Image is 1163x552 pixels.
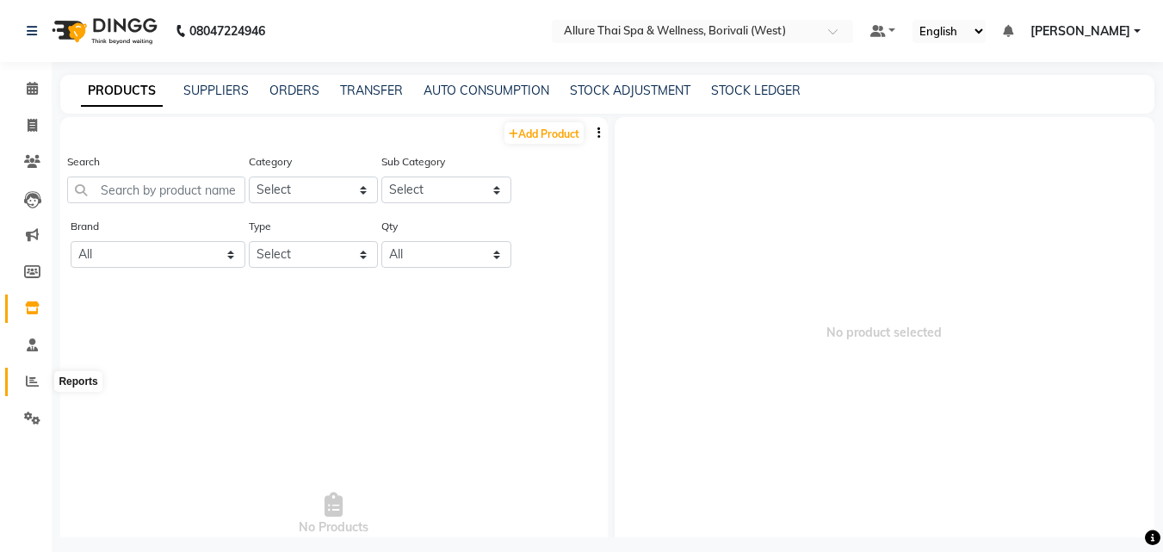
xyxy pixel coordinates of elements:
label: Type [249,219,271,234]
a: ORDERS [269,83,319,98]
input: Search by product name or code [67,177,245,203]
span: No product selected [615,117,1155,548]
a: Add Product [504,122,584,144]
a: AUTO CONSUMPTION [424,83,549,98]
label: Category [249,154,292,170]
div: Reports [54,371,102,392]
a: SUPPLIERS [183,83,249,98]
a: PRODUCTS [81,76,163,107]
label: Qty [381,219,398,234]
a: STOCK ADJUSTMENT [570,83,690,98]
a: TRANSFER [340,83,403,98]
b: 08047224946 [189,7,265,55]
img: logo [44,7,162,55]
span: [PERSON_NAME] [1030,22,1130,40]
label: Sub Category [381,154,445,170]
label: Brand [71,219,99,234]
a: STOCK LEDGER [711,83,801,98]
label: Search [67,154,100,170]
